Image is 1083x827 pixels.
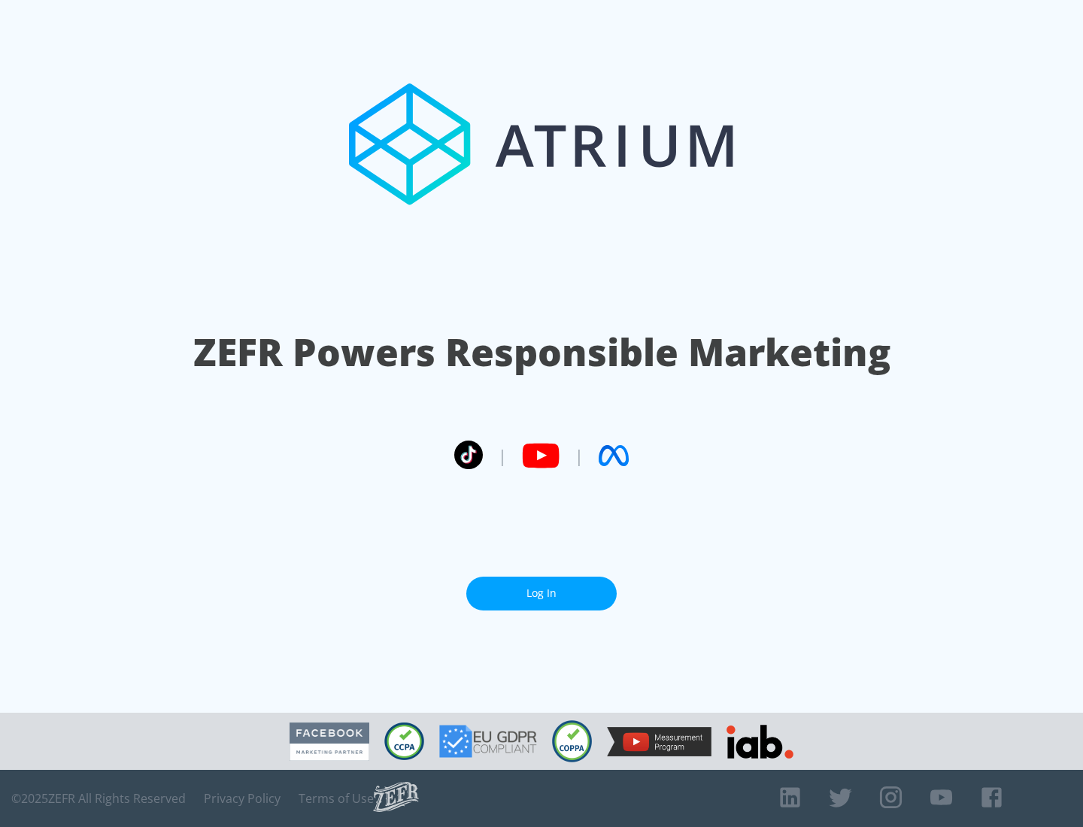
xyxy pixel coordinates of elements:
img: COPPA Compliant [552,720,592,762]
img: YouTube Measurement Program [607,727,711,756]
img: GDPR Compliant [439,725,537,758]
h1: ZEFR Powers Responsible Marketing [193,326,890,378]
span: © 2025 ZEFR All Rights Reserved [11,791,186,806]
span: | [575,444,584,467]
a: Log In [466,577,617,610]
a: Terms of Use [299,791,374,806]
img: Facebook Marketing Partner [290,722,369,761]
img: CCPA Compliant [384,722,424,760]
span: | [498,444,507,467]
a: Privacy Policy [204,791,281,806]
img: IAB [727,725,793,759]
